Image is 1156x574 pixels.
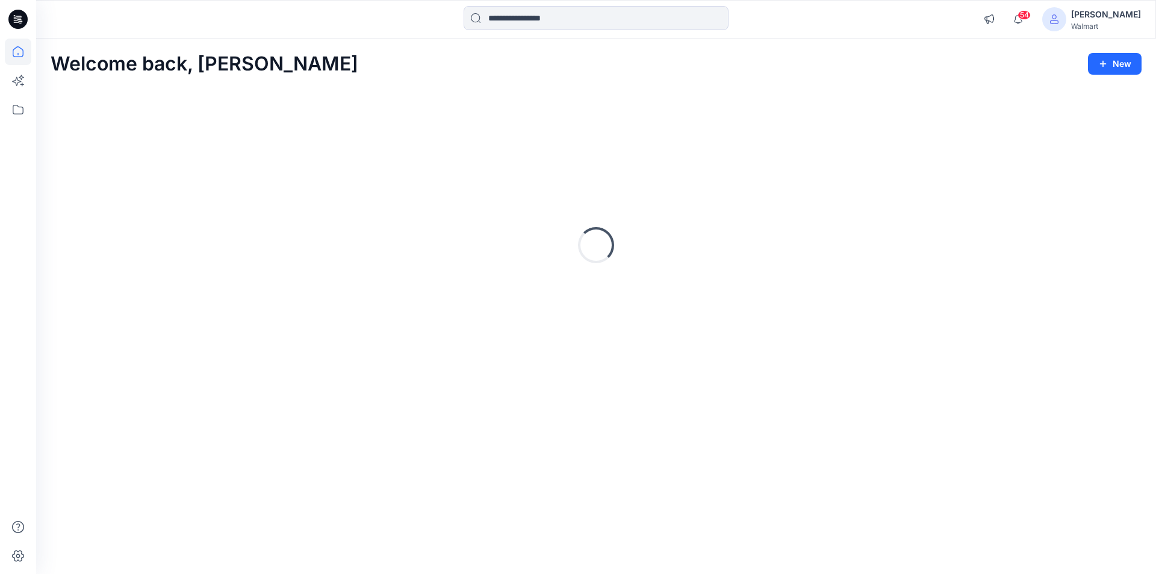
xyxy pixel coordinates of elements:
[51,53,358,75] h2: Welcome back, [PERSON_NAME]
[1071,7,1141,22] div: [PERSON_NAME]
[1018,10,1031,20] span: 54
[1071,22,1141,31] div: Walmart
[1088,53,1142,75] button: New
[1049,14,1059,24] svg: avatar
